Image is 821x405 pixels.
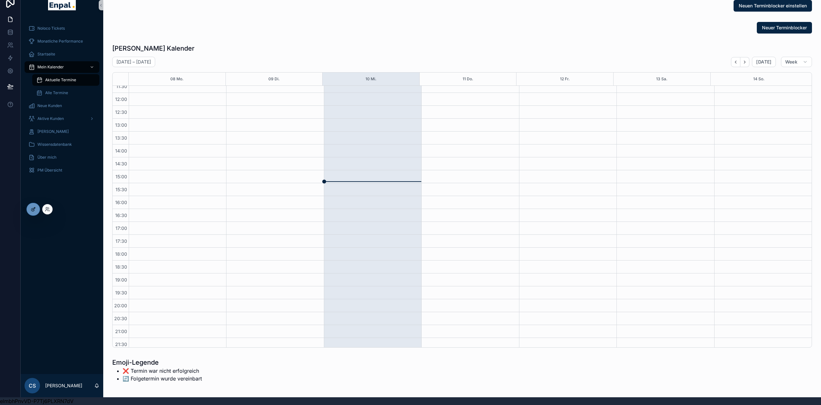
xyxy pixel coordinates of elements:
[753,73,765,85] button: 14 So.
[731,57,740,67] button: Back
[113,316,129,321] span: 20:30
[114,174,129,179] span: 15:00
[37,64,64,70] span: Mein Kalender
[25,164,99,176] a: PM Übersicht
[114,225,129,231] span: 17:00
[25,35,99,47] a: Monatliche Performance
[45,382,82,389] p: [PERSON_NAME]
[114,251,129,257] span: 18:00
[123,367,202,375] li: ❌ Termin war nicht erfolgreich
[365,73,376,85] button: 10 Mi.
[116,59,151,65] h2: [DATE] – [DATE]
[37,155,56,160] span: Über mich
[37,39,83,44] span: Monatliche Performance
[25,126,99,137] a: [PERSON_NAME]
[37,26,65,31] span: Noloco Tickets
[114,161,129,166] span: 14:30
[114,329,129,334] span: 21:00
[739,3,807,9] span: Neuen Terminblocker einstellen
[268,73,280,85] button: 09 Di.
[25,139,99,150] a: Wissensdatenbank
[37,129,69,134] span: [PERSON_NAME]
[114,238,129,244] span: 17:30
[114,277,129,282] span: 19:00
[114,341,129,347] span: 21:30
[21,18,103,184] div: scrollable content
[113,303,129,308] span: 20:00
[785,59,797,65] span: Week
[45,77,76,83] span: Aktuelle Termine
[656,73,667,85] button: 13 Sa.
[37,168,62,173] span: PM Übersicht
[740,57,749,67] button: Next
[123,375,202,382] li: 🔄️ Folgetermin wurde vereinbart
[32,74,99,86] a: Aktuelle Termine
[37,142,72,147] span: Wissensdatenbank
[37,52,55,57] span: Startseite
[112,44,195,53] h1: [PERSON_NAME] Kalender
[756,59,771,65] span: [DATE]
[114,109,129,115] span: 12:30
[25,48,99,60] a: Startseite
[463,73,473,85] button: 11 Do.
[560,73,570,85] button: 12 Fr.
[781,57,812,67] button: Week
[29,382,36,390] span: CS
[25,100,99,112] a: Neue Kunden
[114,148,129,153] span: 14:00
[762,25,807,31] span: Neuer Terminblocker
[45,90,68,95] span: Alle Termine
[114,122,129,128] span: 13:00
[114,200,129,205] span: 16:00
[114,96,129,102] span: 12:00
[115,84,129,89] span: 11:30
[114,290,129,295] span: 19:30
[25,152,99,163] a: Über mich
[752,57,776,67] button: [DATE]
[114,135,129,141] span: 13:30
[37,103,62,108] span: Neue Kunden
[114,187,129,192] span: 15:30
[170,73,184,85] button: 08 Mo.
[114,212,129,218] span: 16:30
[25,113,99,124] a: Aktive Kunden
[32,87,99,99] a: Alle Termine
[757,22,812,34] button: Neuer Terminblocker
[25,23,99,34] a: Noloco Tickets
[37,116,64,121] span: Aktive Kunden
[112,358,202,367] h1: Emoji-Legende
[114,264,129,270] span: 18:30
[25,61,99,73] a: Mein Kalender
